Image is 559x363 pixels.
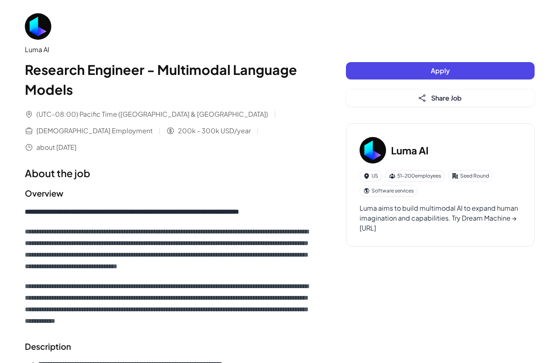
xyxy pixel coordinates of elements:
[346,62,535,79] button: Apply
[385,170,445,182] div: 51-200 employees
[391,143,429,158] h3: Luma AI
[360,137,386,163] img: Lu
[25,166,313,180] h1: About the job
[25,45,313,55] div: Luma AI
[178,126,251,136] span: 200k - 300k USD/year
[431,94,462,102] span: Share Job
[448,170,493,182] div: Seed Round
[360,203,521,233] div: Luma aims to build multimodal AI to expand human imagination and capabilities. Try Dream Machine ...
[25,187,313,200] h2: Overview
[360,185,417,197] div: Software services
[25,340,313,353] h2: Description
[36,126,153,136] span: [DEMOGRAPHIC_DATA] Employment
[431,66,450,75] span: Apply
[25,13,51,40] img: Lu
[36,142,77,152] span: about [DATE]
[346,89,535,107] button: Share Job
[25,60,313,99] h1: Research Engineer - Multimodal Language Models
[360,170,382,182] div: US
[36,109,268,119] span: (UTC-08:00) Pacific Time ([GEOGRAPHIC_DATA] & [GEOGRAPHIC_DATA])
